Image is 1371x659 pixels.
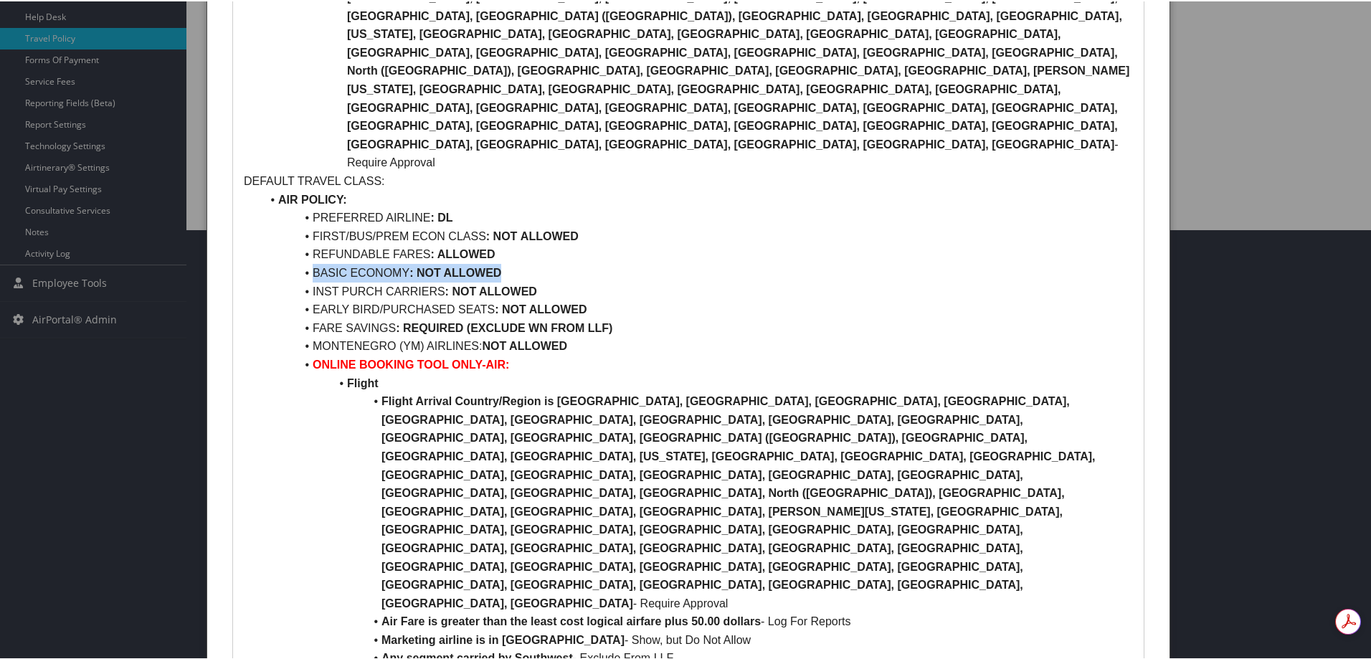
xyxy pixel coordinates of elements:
[430,210,452,222] strong: : DL
[261,281,1133,300] li: INST PURCH CARRIERS
[261,391,1133,611] li: - Require Approval
[261,318,1133,336] li: FARE SAVINGS
[486,229,490,241] strong: :
[493,229,518,241] strong: NOT
[261,244,1133,262] li: REFUNDABLE FARES
[381,394,1099,608] strong: Flight Arrival Country/Region is [GEOGRAPHIC_DATA], [GEOGRAPHIC_DATA], [GEOGRAPHIC_DATA], [GEOGRA...
[521,229,579,241] strong: ALLOWED
[381,614,761,626] strong: Air Fare is greater than the least cost logical airfare plus 50.00 dollars
[381,632,625,645] strong: Marketing airline is in [GEOGRAPHIC_DATA]
[347,376,379,388] strong: Flight
[261,299,1133,318] li: EARLY BIRD/PURCHASED SEATS
[261,226,1133,245] li: FIRST/BUS/PREM ECON CLASS
[261,611,1133,630] li: - Log For Reports
[409,265,501,278] strong: : NOT ALLOWED
[495,302,587,314] strong: : NOT ALLOWED
[261,630,1133,648] li: - Show, but Do Not Allow
[278,192,347,204] strong: AIR POLICY:
[313,357,509,369] strong: ONLINE BOOKING TOOL ONLY-AIR:
[244,171,1133,189] p: DEFAULT TRAVEL CLASS:
[482,338,567,351] strong: NOT ALLOWED
[261,336,1133,354] li: MONTENEGRO (YM) AIRLINES:
[261,262,1133,281] li: BASIC ECONOMY
[445,284,537,296] strong: : NOT ALLOWED
[261,207,1133,226] li: PREFERRED AIRLINE
[396,321,612,333] strong: : REQUIRED (EXCLUDE WN FROM LLF)
[430,247,495,259] strong: : ALLOWED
